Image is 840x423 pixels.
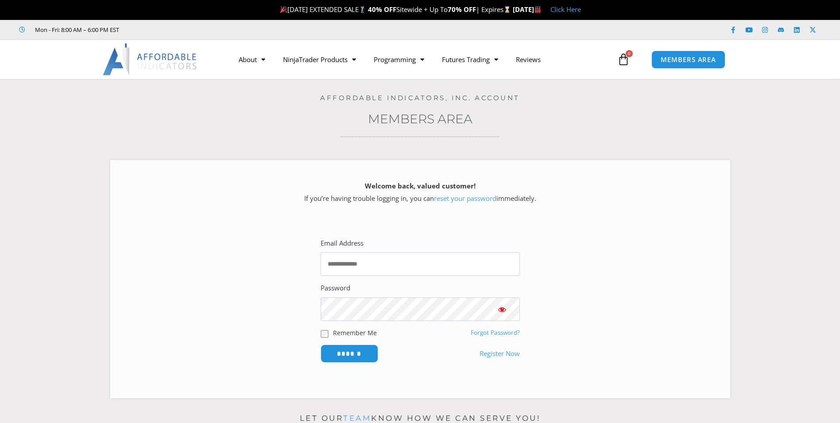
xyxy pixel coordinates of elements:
[448,5,476,14] strong: 70% OFF
[534,6,541,13] img: 🏭
[33,24,119,35] span: Mon - Fri: 8:00 AM – 6:00 PM EST
[333,328,377,337] label: Remember Me
[365,181,476,190] strong: Welcome back, valued customer!
[661,56,716,63] span: MEMBERS AREA
[507,49,550,70] a: Reviews
[103,43,198,75] img: LogoAI | Affordable Indicators – NinjaTrader
[651,51,725,69] a: MEMBERS AREA
[230,49,274,70] a: About
[604,47,643,72] a: 0
[550,5,581,14] a: Click Here
[274,49,365,70] a: NinjaTrader Products
[480,348,520,360] a: Register Now
[320,94,520,102] a: Affordable Indicators, Inc. Account
[626,50,633,57] span: 0
[230,49,615,70] nav: Menu
[343,414,371,423] a: team
[433,49,507,70] a: Futures Trading
[471,329,520,337] a: Forgot Password?
[365,49,433,70] a: Programming
[434,194,496,203] a: reset your password
[484,298,520,321] button: Show password
[132,25,264,34] iframe: Customer reviews powered by Trustpilot
[126,180,715,205] p: If you’re having trouble logging in, you can immediately.
[321,282,350,294] label: Password
[513,5,542,14] strong: [DATE]
[368,5,396,14] strong: 40% OFF
[280,6,287,13] img: 🎉
[504,6,511,13] img: ⌛
[278,5,513,14] span: [DATE] EXTENDED SALE Sitewide + Up To | Expires
[368,111,472,126] a: Members Area
[359,6,366,13] img: 🏌️‍♂️
[321,237,364,250] label: Email Address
